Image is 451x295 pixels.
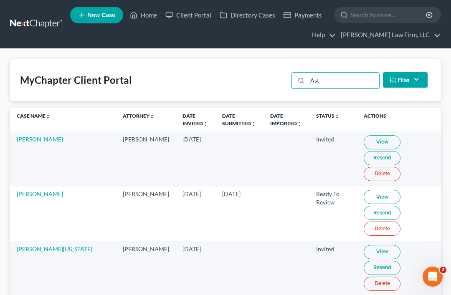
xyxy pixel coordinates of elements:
[357,108,441,131] th: Actions
[17,136,63,143] a: [PERSON_NAME]
[182,190,201,197] span: [DATE]
[222,190,241,197] span: [DATE]
[364,222,400,236] a: Delete
[87,12,115,18] span: New Case
[364,151,400,165] a: Resend
[309,131,357,186] td: Invited
[116,131,176,186] td: [PERSON_NAME]
[307,73,379,88] input: Search...
[297,121,302,126] i: unfold_more
[279,8,326,23] a: Payments
[423,267,443,287] iframe: Intercom live chat
[182,136,201,143] span: [DATE]
[364,245,400,259] a: View
[308,28,336,43] a: Help
[364,190,400,204] a: View
[316,113,340,119] a: Statusunfold_more
[309,187,357,241] td: Ready To Review
[123,113,155,119] a: Attorneyunfold_more
[126,8,161,23] a: Home
[17,245,92,252] a: [PERSON_NAME][US_STATE]
[440,267,446,273] span: 2
[364,261,400,275] a: Resend
[222,113,256,126] a: Date Submittedunfold_more
[161,8,215,23] a: Client Portal
[251,121,256,126] i: unfold_more
[364,206,400,220] a: Resend
[334,114,340,119] i: unfold_more
[364,135,400,149] a: View
[17,190,63,197] a: [PERSON_NAME]
[116,187,176,241] td: [PERSON_NAME]
[149,114,155,119] i: unfold_more
[215,8,279,23] a: Directory Cases
[203,121,208,126] i: unfold_more
[337,28,441,43] a: [PERSON_NAME] Law Firm, LLC
[351,7,427,23] input: Search by name...
[46,114,51,119] i: unfold_more
[182,113,208,126] a: Date Invitedunfold_more
[364,167,400,181] a: Delete
[270,113,302,126] a: Date Importedunfold_more
[20,73,132,87] div: MyChapter Client Portal
[17,113,51,119] a: Case Nameunfold_more
[364,277,400,291] a: Delete
[182,245,201,252] span: [DATE]
[383,72,428,88] button: Filter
